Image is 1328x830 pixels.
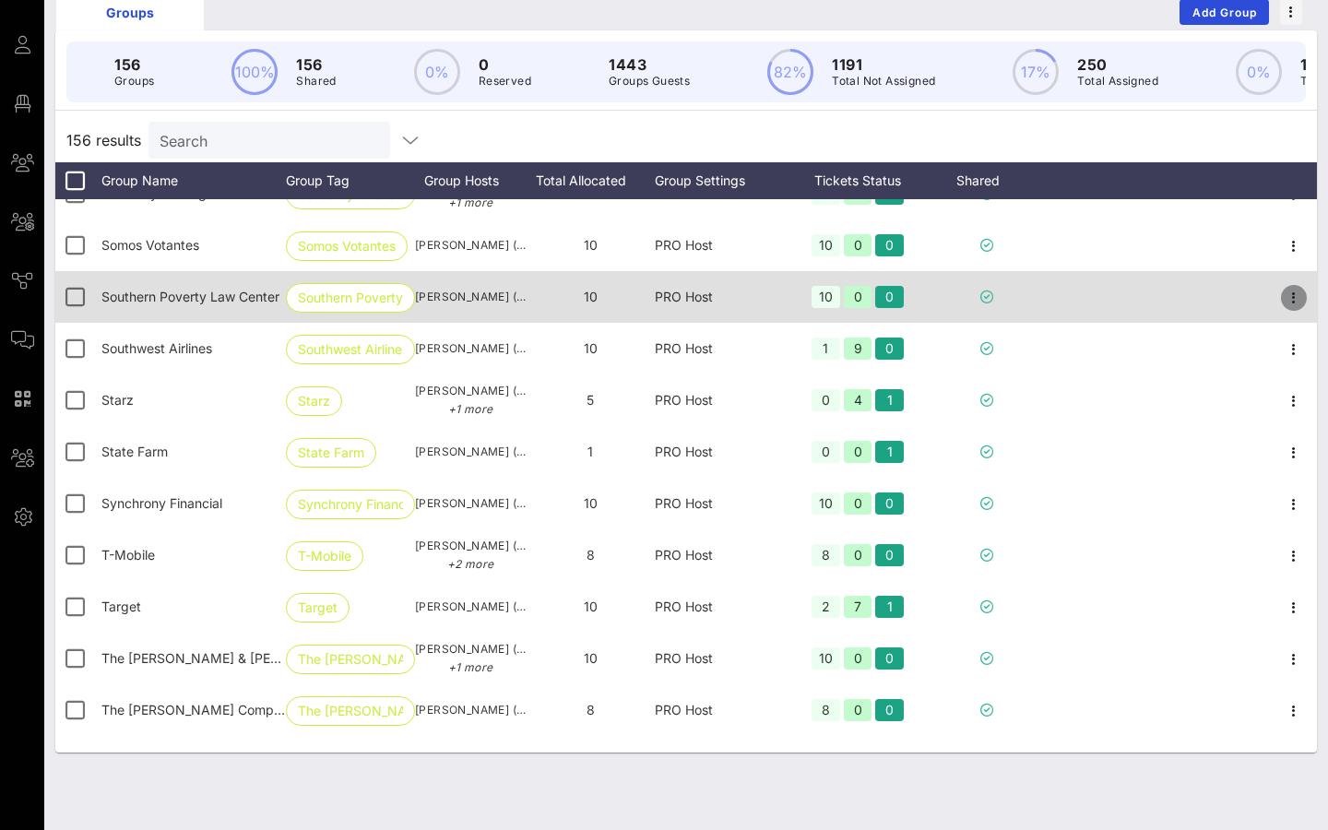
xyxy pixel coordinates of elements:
span: The [PERSON_NAME] & Jac… [298,646,403,673]
div: 0 [844,286,872,308]
div: PRO Host [655,219,784,271]
div: Group Hosts [415,162,526,199]
span: 10 [584,237,598,253]
div: 0 [875,647,904,670]
div: 0 [844,441,872,463]
div: Groups [70,3,190,22]
p: 0 [479,53,531,76]
div: 8 [812,699,840,721]
p: 250 [1077,53,1158,76]
div: 2 [812,596,840,618]
span: 156 results [66,129,141,151]
span: 5 [587,392,594,408]
div: 1 [812,338,840,360]
span: State Farm [101,444,168,459]
p: Groups [114,72,154,90]
span: [PERSON_NAME] ([PERSON_NAME][EMAIL_ADDRESS][PERSON_NAME][DOMAIN_NAME]) [415,288,526,306]
div: 10 [812,234,840,256]
span: The [PERSON_NAME] … [298,697,403,725]
span: [PERSON_NAME] ([PERSON_NAME][EMAIL_ADDRESS][DOMAIN_NAME]) [415,236,526,255]
span: Southern Poverty … [298,284,403,312]
span: 10 [584,340,598,356]
div: 0 [875,234,904,256]
span: Southern Poverty Law Center [101,289,279,304]
span: 10 [584,650,598,666]
span: T-Mobile [101,547,155,563]
span: 1 [587,444,593,459]
div: PRO Host [655,374,784,426]
div: 0 [812,183,840,205]
div: 0 [875,492,904,515]
div: PRO Host [655,323,784,374]
span: [PERSON_NAME] ([PERSON_NAME][EMAIL_ADDRESS][PERSON_NAME][DOMAIN_NAME]) [415,339,526,358]
div: Group Settings [655,162,784,199]
div: PRO Host [655,478,784,529]
p: 1191 [832,53,935,76]
div: 5 [844,183,872,205]
div: Group Tag [286,162,415,199]
span: 10 [584,599,598,614]
div: 0 [875,286,904,308]
span: Target [298,594,338,622]
div: 10 [812,492,840,515]
p: 156 [296,53,336,76]
div: 4 [844,389,872,411]
span: Target [101,599,141,614]
span: 8 [587,547,595,563]
div: 0 [812,389,840,411]
div: Shared [931,162,1042,199]
div: Group Name [101,162,286,199]
div: 0 [844,492,872,515]
span: [PERSON_NAME] ([PERSON_NAME][EMAIL_ADDRESS][PERSON_NAME][DOMAIN_NAME]) [415,382,526,419]
div: 8 [812,544,840,566]
div: PRO Host [655,684,784,736]
span: State Farm [298,439,364,467]
span: 10 [584,289,598,304]
span: 10 [584,495,598,511]
span: T-Mobile [298,542,351,570]
p: +1 more [415,400,526,419]
span: Southwest Airlines [101,340,212,356]
span: [PERSON_NAME] ([PERSON_NAME][EMAIL_ADDRESS][PERSON_NAME][DOMAIN_NAME]) [415,701,526,719]
span: 8 [587,702,595,717]
p: +2 more [415,555,526,574]
div: 0 [875,544,904,566]
div: PRO Host [655,426,784,478]
span: The J.M. Smucker Company [101,702,296,717]
div: 1 [875,441,904,463]
div: 0 [844,699,872,721]
div: 0 [812,441,840,463]
div: 0 [875,338,904,360]
div: Tickets Status [784,162,931,199]
div: 0 [844,234,872,256]
div: 0 [844,647,872,670]
div: 7 [844,596,872,618]
span: Southwest Airlines [298,336,403,363]
span: Somos Votantes [101,237,199,253]
div: Total Allocated [526,162,655,199]
div: 1 [875,389,904,411]
div: 0 [875,699,904,721]
span: [PERSON_NAME] ([PERSON_NAME][EMAIL_ADDRESS][DOMAIN_NAME]) [415,537,526,574]
p: 1443 [609,53,690,76]
p: Total Not Assigned [832,72,935,90]
span: [PERSON_NAME] ([PERSON_NAME][EMAIL_ADDRESS][PERSON_NAME][DOMAIN_NAME]) [415,494,526,513]
p: +1 more [415,194,526,212]
span: Add Group [1192,6,1258,19]
div: 10 [812,286,840,308]
div: 0 [844,544,872,566]
div: PRO Host [655,633,784,684]
div: PRO Host [655,529,784,581]
span: Synchrony Financi… [298,491,403,518]
p: 156 [114,53,154,76]
div: 0 [875,183,904,205]
span: Starz [298,387,330,415]
p: Groups Guests [609,72,690,90]
span: [PERSON_NAME] ([PERSON_NAME][EMAIL_ADDRESS][PERSON_NAME][DOMAIN_NAME]) [415,443,526,461]
div: 9 [844,338,872,360]
p: Reserved [479,72,531,90]
div: 1 [875,596,904,618]
span: The Gilbert & Jacki Cisneros Foundation [101,650,426,666]
span: Synchrony Financial [101,495,222,511]
div: PRO Host [655,581,784,633]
